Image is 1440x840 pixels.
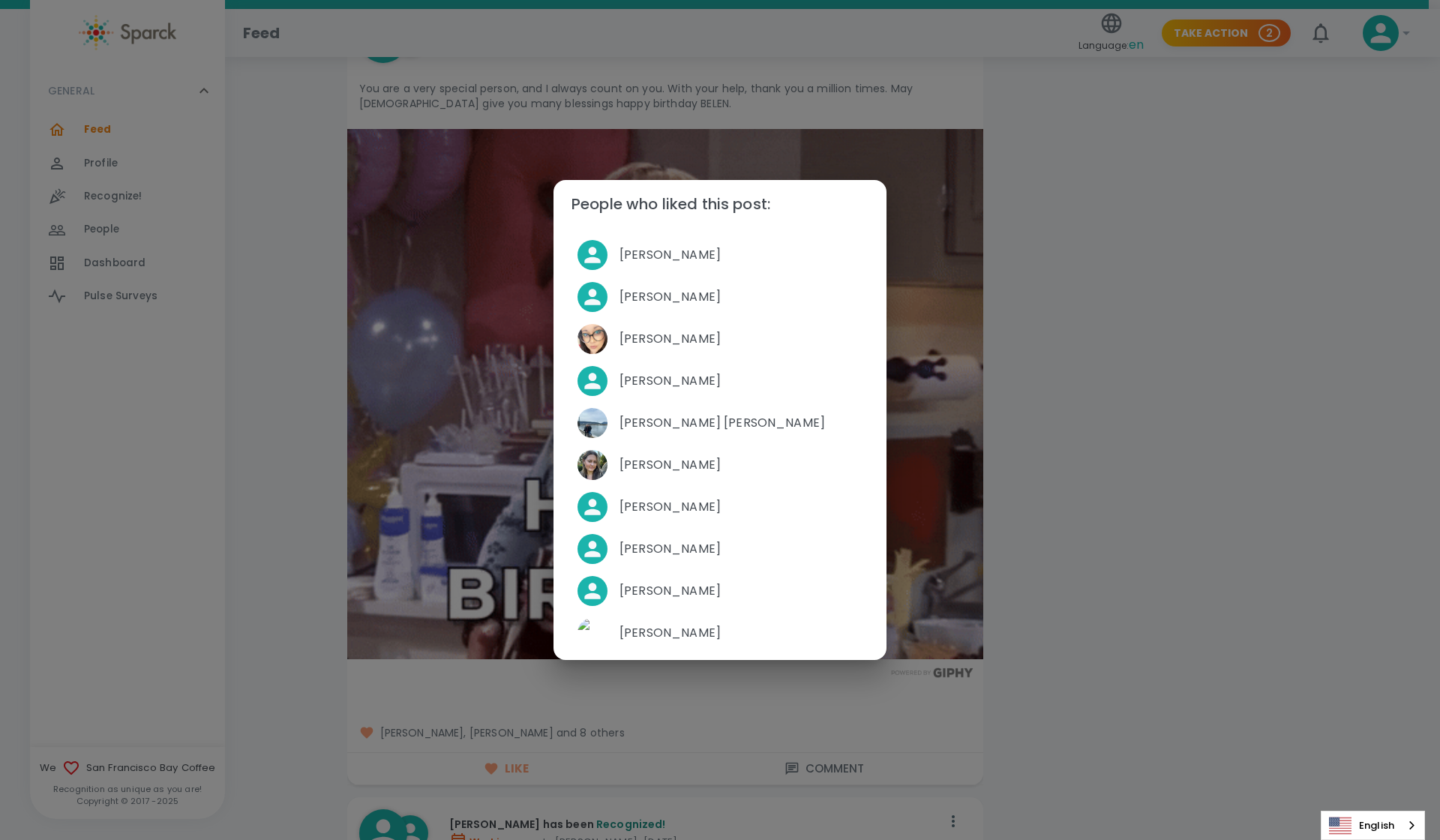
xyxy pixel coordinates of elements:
span: [PERSON_NAME] [619,582,862,600]
img: Picture of Favi Ruiz [577,324,607,354]
img: Picture of Anna Belle Heredia [577,408,607,438]
span: [PERSON_NAME] [619,540,862,558]
span: [PERSON_NAME] [619,624,862,642]
div: Picture of Anna Belle Heredia[PERSON_NAME] [PERSON_NAME] [565,402,874,444]
a: English [1321,811,1424,839]
div: [PERSON_NAME] [565,570,874,612]
div: Language [1321,811,1425,840]
span: [PERSON_NAME] [619,330,862,348]
h2: People who liked this post: [553,180,886,228]
span: [PERSON_NAME] [619,372,862,390]
span: [PERSON_NAME] [PERSON_NAME] [619,414,862,432]
aside: Language selected: English [1321,811,1425,840]
img: Picture of Mackenzie Vega [577,450,607,480]
div: [PERSON_NAME] [565,234,874,276]
div: Picture of Favi Ruiz[PERSON_NAME] [565,318,874,360]
div: Picture of Mackenzie Vega[PERSON_NAME] [565,444,874,486]
div: [PERSON_NAME] [565,276,874,318]
div: Picture of David Gutierrez[PERSON_NAME] [565,612,874,654]
div: [PERSON_NAME] [565,360,874,402]
div: [PERSON_NAME] [565,528,874,570]
span: [PERSON_NAME] [619,246,862,264]
div: [PERSON_NAME] [565,486,874,528]
span: [PERSON_NAME] [619,288,862,306]
span: [PERSON_NAME] [619,498,862,516]
span: [PERSON_NAME] [619,456,862,474]
img: Picture of David Gutierrez [577,618,607,648]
